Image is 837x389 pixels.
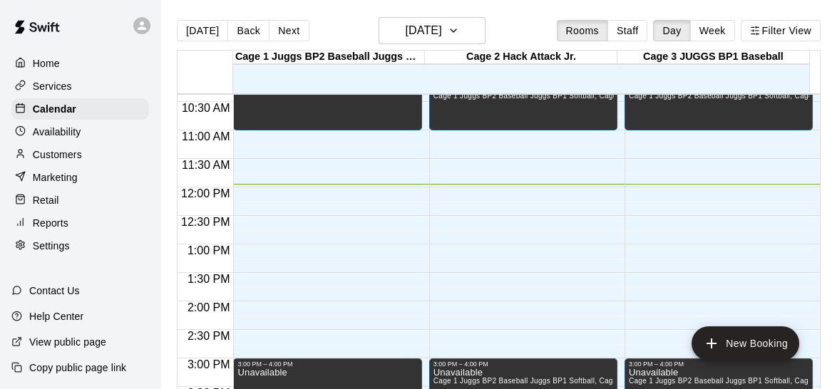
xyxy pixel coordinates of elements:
[11,190,149,211] a: Retail
[425,51,617,64] div: Cage 2 Hack Attack Jr.
[33,79,72,93] p: Services
[11,53,149,74] a: Home
[379,17,486,44] button: [DATE]
[184,358,234,370] span: 3:00 PM
[433,361,613,368] div: 3:00 PM – 4:00 PM
[617,51,809,64] div: Cage 3 JUGGS BP1 Baseball
[227,20,269,41] button: Back
[33,216,68,230] p: Reports
[178,102,234,114] span: 10:30 AM
[177,20,228,41] button: [DATE]
[178,159,234,171] span: 11:30 AM
[690,20,735,41] button: Week
[269,20,309,41] button: Next
[33,56,60,71] p: Home
[178,216,233,228] span: 12:30 PM
[625,73,813,130] div: 10:00 AM – 11:00 AM: Unavailable
[11,98,149,120] a: Calendar
[233,73,421,130] div: 10:00 AM – 11:00 AM: Unavailable
[653,20,690,41] button: Day
[33,102,76,116] p: Calendar
[433,377,781,385] span: Cage 1 Juggs BP2 Baseball Juggs BP1 Softball, Cage 2 Hack Attack Jr., Cage 3 JUGGS BP1 Baseball
[178,130,234,142] span: 11:00 AM
[184,301,234,313] span: 2:00 PM
[11,144,149,165] a: Customers
[233,51,425,64] div: Cage 1 Juggs BP2 Baseball Juggs BP1 Softball
[629,361,808,368] div: 3:00 PM – 4:00 PM
[29,284,80,298] p: Contact Us
[607,20,648,41] button: Staff
[184,244,234,256] span: 1:00 PM
[692,326,799,361] button: add
[184,273,234,285] span: 1:30 PM
[184,330,234,342] span: 2:30 PM
[237,361,417,368] div: 3:00 PM – 4:00 PM
[405,21,441,41] h6: [DATE]
[33,193,59,207] p: Retail
[178,187,233,199] span: 12:00 PM
[11,235,149,256] a: Settings
[33,170,78,185] p: Marketing
[29,361,126,375] p: Copy public page link
[433,92,781,100] span: Cage 1 Juggs BP2 Baseball Juggs BP1 Softball, Cage 2 Hack Attack Jr., Cage 3 JUGGS BP1 Baseball
[557,20,608,41] button: Rooms
[11,121,149,142] a: Availability
[11,76,149,97] a: Services
[29,335,106,349] p: View public page
[741,20,821,41] button: Filter View
[429,73,617,130] div: 10:00 AM – 11:00 AM: Unavailable
[11,212,149,234] a: Reports
[33,147,82,162] p: Customers
[11,167,149,188] a: Marketing
[33,239,70,253] p: Settings
[33,125,81,139] p: Availability
[29,309,83,323] p: Help Center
